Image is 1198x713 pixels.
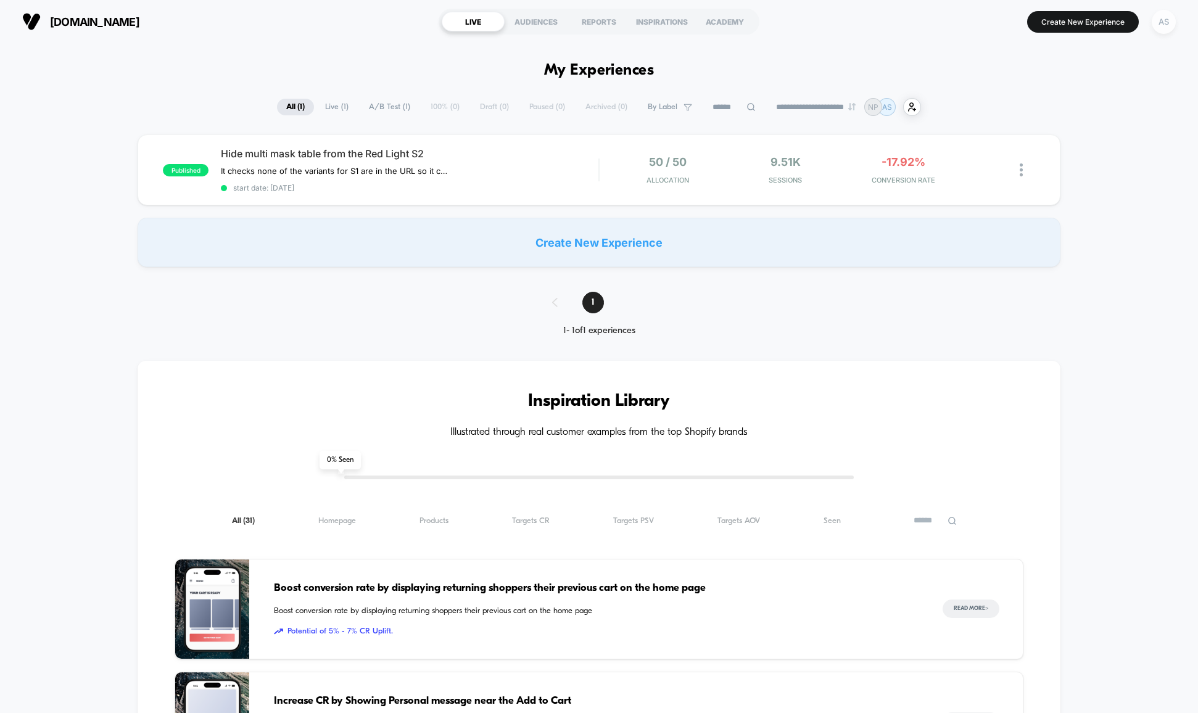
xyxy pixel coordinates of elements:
button: [DOMAIN_NAME] [19,12,143,31]
span: 9.51k [770,155,801,168]
span: Increase CR by Showing Personal message near the Add to Cart [274,693,917,709]
span: A/B Test ( 1 ) [360,99,419,115]
span: Hide multi mask table from the Red Light S2 [221,147,598,160]
p: AS [882,102,892,112]
span: Live ( 1 ) [316,99,358,115]
img: Visually logo [22,12,41,31]
span: 1 [582,292,604,313]
div: Create New Experience [138,218,1060,267]
span: published [163,164,209,176]
span: Boost conversion rate by displaying returning shoppers their previous cart on the home page [274,605,917,617]
div: LIVE [442,12,505,31]
span: CONVERSION RATE [848,176,959,184]
span: Potential of 5% - 7% CR Uplift. [274,625,917,638]
span: start date: [DATE] [221,183,598,192]
img: end [848,103,856,110]
span: All ( 1 ) [277,99,314,115]
span: All [232,516,255,525]
div: AS [1152,10,1176,34]
span: Homepage [318,516,356,525]
span: Targets PSV [613,516,654,525]
span: Allocation [647,176,689,184]
span: By Label [648,102,677,112]
span: Seen [824,516,841,525]
h3: Inspiration Library [175,392,1023,411]
h1: My Experiences [544,62,655,80]
span: Boost conversion rate by displaying returning shoppers their previous cart on the home page [274,580,917,596]
button: Create New Experience [1027,11,1139,33]
span: -17.92% [882,155,925,168]
span: Targets AOV [717,516,760,525]
div: 1 - 1 of 1 experiences [540,326,659,336]
div: REPORTS [568,12,630,31]
button: AS [1148,9,1179,35]
img: Boost conversion rate by displaying returning shoppers their previous cart on the home page [175,559,249,659]
div: INSPIRATIONS [630,12,693,31]
span: [DOMAIN_NAME] [50,15,139,28]
span: 50 / 50 [649,155,687,168]
div: AUDIENCES [505,12,568,31]
span: Sessions [730,176,841,184]
img: close [1020,163,1023,176]
span: It checks none of the variants for S1 are in the URL so it can exclude S1 from the test (given th... [221,166,450,176]
span: Targets CR [512,516,550,525]
button: Read More> [943,600,999,618]
span: ( 31 ) [243,517,255,525]
span: 0 % Seen [320,451,361,469]
h4: Illustrated through real customer examples from the top Shopify brands [175,427,1023,439]
div: ACADEMY [693,12,756,31]
span: Products [419,516,448,525]
p: NP [868,102,878,112]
